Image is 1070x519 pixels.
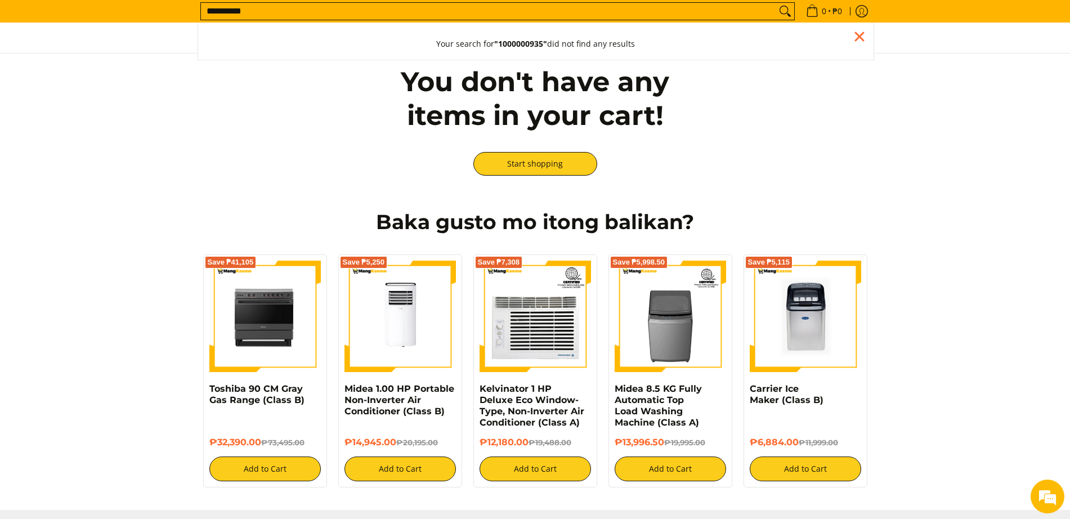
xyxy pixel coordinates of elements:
h2: You don't have any items in your cart! [372,65,699,132]
button: Add to Cart [480,457,591,481]
h6: ₱14,945.00 [344,437,456,448]
a: Toshiba 90 CM Gray Gas Range (Class B) [209,383,305,405]
button: Add to Cart [615,457,726,481]
h2: Baka gusto mo itong balikan? [203,209,867,235]
button: Search [776,3,794,20]
h6: ₱32,390.00 [209,437,321,448]
span: Save ₱41,105 [208,259,254,266]
img: Carrier Ice Maker (Class B) [750,261,861,372]
span: Save ₱5,115 [748,259,790,266]
button: Add to Cart [750,457,861,481]
a: Midea 1.00 HP Portable Non-Inverter Air Conditioner (Class B) [344,383,454,417]
div: Minimize live chat window [185,6,212,33]
a: Midea 8.5 KG Fully Automatic Top Load Washing Machine (Class A) [615,383,702,428]
span: We're online! [65,142,155,256]
a: Start shopping [473,152,597,176]
textarea: Type your message and hit 'Enter' [6,307,214,347]
img: Midea 1.00 HP Portable Non-Inverter Air Conditioner (Class B) [344,261,456,372]
strong: "1000000935" [494,38,547,49]
del: ₱11,999.00 [799,438,838,447]
del: ₱19,995.00 [664,438,705,447]
del: ₱73,495.00 [261,438,305,447]
img: Kelvinator 1 HP Deluxe Eco Window-Type, Non-Inverter Air Conditioner (Class A) [480,261,591,372]
span: 0 [820,7,828,15]
span: Save ₱5,250 [343,259,385,266]
span: Save ₱5,998.50 [613,259,665,266]
h6: ₱12,180.00 [480,437,591,448]
del: ₱20,195.00 [396,438,438,447]
h6: ₱13,996.50 [615,437,726,448]
button: Add to Cart [344,457,456,481]
span: ₱0 [831,7,844,15]
a: Kelvinator 1 HP Deluxe Eco Window-Type, Non-Inverter Air Conditioner (Class A) [480,383,584,428]
a: Carrier Ice Maker (Class B) [750,383,823,405]
div: Close pop up [851,28,868,45]
span: Save ₱7,308 [478,259,520,266]
img: Midea 8.5 KG Fully Automatic Top Load Washing Machine (Class A) [615,261,726,372]
button: Add to Cart [209,457,321,481]
button: Your search for"1000000935"did not find any results [425,28,646,60]
del: ₱19,488.00 [529,438,571,447]
div: Chat with us now [59,63,189,78]
h6: ₱6,884.00 [750,437,861,448]
img: toshiba-90-cm-5-burner-gas-range-gray-full-view-mang-kosme [209,261,321,372]
span: • [803,5,845,17]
